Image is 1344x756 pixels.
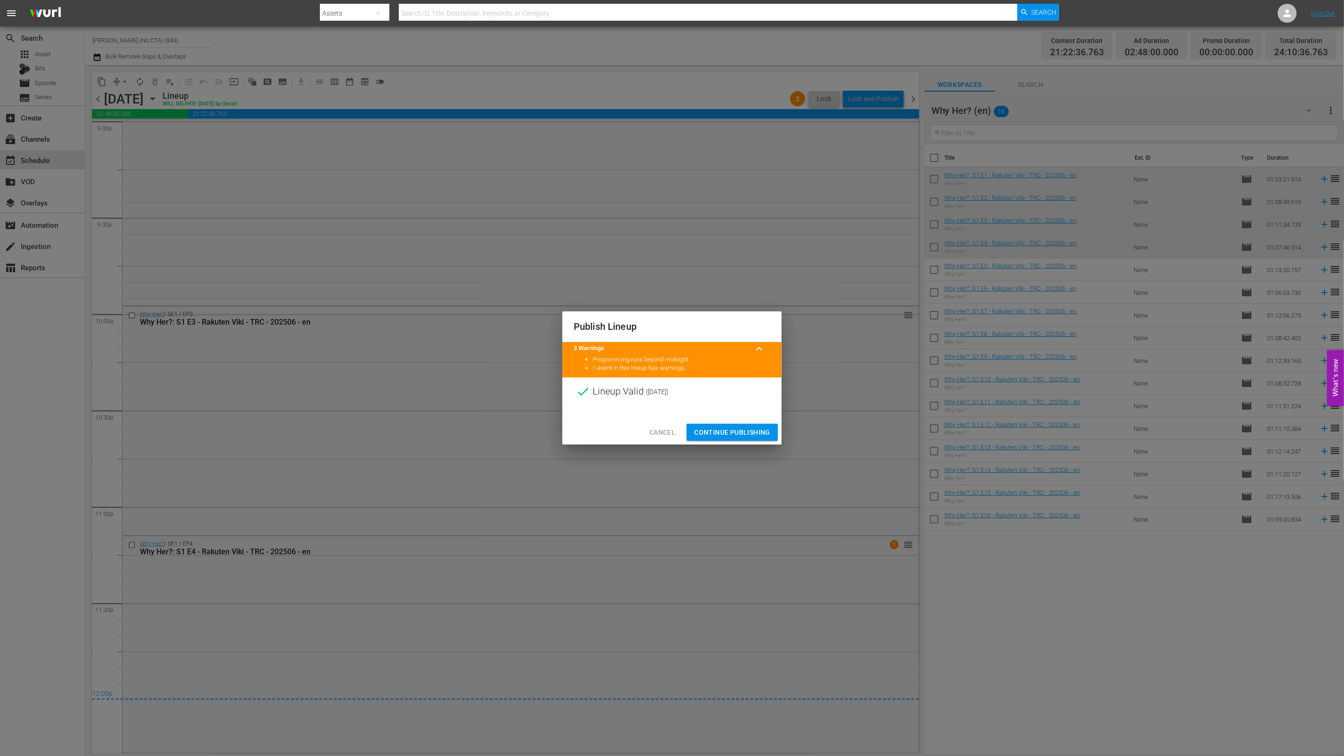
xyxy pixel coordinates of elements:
a: Sign Out [1310,9,1335,17]
button: keyboard_arrow_up [748,337,770,360]
span: keyboard_arrow_up [753,343,765,354]
span: Search [1032,4,1057,21]
li: 1 event in this lineup has warnings. [593,364,770,373]
div: Lineup Valid [562,378,782,406]
span: menu [6,8,17,19]
span: Cancel [649,427,675,438]
span: Continue Publishing [694,427,770,438]
h2: Publish Lineup [574,319,770,334]
button: Cancel [642,424,683,441]
title: 2 Warnings [574,344,748,353]
span: ( [DATE] ) [646,385,669,399]
li: Programming runs beyond midnight [593,355,770,364]
button: Open Feedback Widget [1327,350,1344,406]
button: Continue Publishing [687,424,778,441]
img: ans4CAIJ8jUAAAAAAAAAAAAAAAAAAAAAAAAgQb4GAAAAAAAAAAAAAAAAAAAAAAAAJMjXAAAAAAAAAAAAAAAAAAAAAAAAgAT5G... [23,2,68,25]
